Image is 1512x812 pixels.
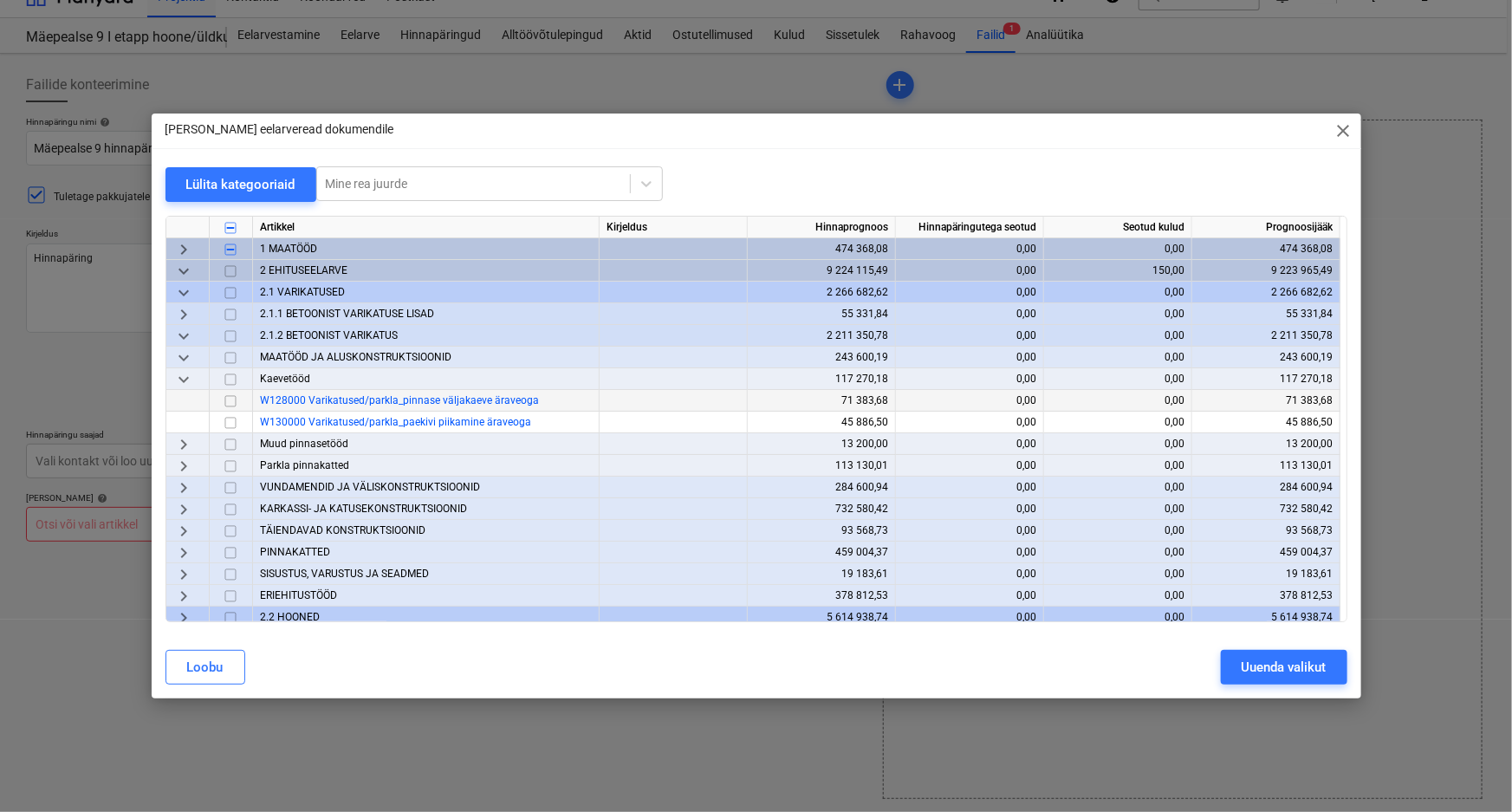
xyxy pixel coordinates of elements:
[1044,217,1192,238] div: Seotud kulud
[1051,260,1184,282] div: 150,00
[165,120,394,139] p: [PERSON_NAME] eelarveread dokumendile
[1199,585,1333,607] div: 378 812,53
[600,217,748,238] div: Kirjeldus
[903,347,1036,368] div: 0,00
[755,282,888,303] div: 2 266 682,62
[1199,542,1333,563] div: 459 004,37
[903,260,1036,282] div: 0,00
[173,477,194,498] span: keyboard_arrow_right
[1199,238,1333,260] div: 474 368,08
[1051,477,1184,498] div: 0,00
[173,326,194,347] span: keyboard_arrow_down
[755,433,888,455] div: 13 200,00
[903,238,1036,260] div: 0,00
[1051,455,1184,477] div: 0,00
[903,455,1036,477] div: 0,00
[187,656,224,679] div: Loobu
[755,477,888,498] div: 284 600,94
[260,524,425,536] span: TÄIENDAVAD KONSTRUKTSIOONID
[755,455,888,477] div: 113 130,01
[260,243,317,255] span: 1 MAATÖÖD
[1199,282,1333,303] div: 2 266 682,62
[173,261,194,282] span: keyboard_arrow_down
[173,304,194,325] span: keyboard_arrow_right
[260,308,434,320] span: 2.1.1 BETOONIST VARIKATUSE LISAD
[903,498,1036,520] div: 0,00
[260,286,345,298] span: 2.1 VARIKATUSED
[1051,563,1184,585] div: 0,00
[1199,433,1333,455] div: 13 200,00
[903,433,1036,455] div: 0,00
[755,368,888,390] div: 117 270,18
[1051,585,1184,607] div: 0,00
[1051,412,1184,433] div: 0,00
[755,520,888,542] div: 93 568,73
[260,416,531,428] a: W130000 Varikatused/parkla_paekivi piikamine äraveoga
[1199,455,1333,477] div: 113 130,01
[1199,368,1333,390] div: 117 270,18
[173,348,194,368] span: keyboard_arrow_down
[260,611,320,623] span: 2.2 HOONED
[1051,390,1184,412] div: 0,00
[1199,520,1333,542] div: 93 568,73
[903,325,1036,347] div: 0,00
[903,477,1036,498] div: 0,00
[1199,347,1333,368] div: 243 600,19
[260,394,539,406] span: W128000 Varikatused/parkla_pinnase väljakaeve äraveoga
[748,217,896,238] div: Hinnaprognoos
[173,239,194,260] span: keyboard_arrow_right
[1051,520,1184,542] div: 0,00
[755,347,888,368] div: 243 600,19
[903,412,1036,433] div: 0,00
[755,585,888,607] div: 378 812,53
[903,607,1036,628] div: 0,00
[903,282,1036,303] div: 0,00
[903,585,1036,607] div: 0,00
[260,589,337,601] span: ERIEHITUSTÖÖD
[173,542,194,563] span: keyboard_arrow_right
[165,650,245,685] button: Loobu
[1199,607,1333,628] div: 5 614 938,74
[1051,542,1184,563] div: 0,00
[165,167,316,202] button: Lülita kategooriaid
[1199,303,1333,325] div: 55 331,84
[1221,650,1347,685] button: Uuenda valikut
[896,217,1044,238] div: Hinnapäringutega seotud
[173,283,194,303] span: keyboard_arrow_down
[1051,325,1184,347] div: 0,00
[1199,260,1333,282] div: 9 223 965,49
[1334,120,1354,141] span: close
[755,607,888,628] div: 5 614 938,74
[1051,433,1184,455] div: 0,00
[755,563,888,585] div: 19 183,61
[173,521,194,542] span: keyboard_arrow_right
[260,546,330,558] span: PINNAKATTED
[1425,729,1512,812] iframe: Chat Widget
[1199,498,1333,520] div: 732 580,42
[253,217,600,238] div: Artikkel
[1051,238,1184,260] div: 0,00
[173,607,194,628] span: keyboard_arrow_right
[1051,282,1184,303] div: 0,00
[755,498,888,520] div: 732 580,42
[1199,412,1333,433] div: 45 886,50
[260,481,480,493] span: VUNDAMENDID JA VÄLISKONSTRUKTSIOONID
[260,568,429,580] span: SISUSTUS, VARUSTUS JA SEADMED
[903,303,1036,325] div: 0,00
[755,412,888,433] div: 45 886,50
[755,325,888,347] div: 2 211 350,78
[755,303,888,325] div: 55 331,84
[755,260,888,282] div: 9 224 115,49
[260,264,347,276] span: 2 EHITUSEELARVE
[260,329,398,341] span: 2.1.2 BETOONIST VARIKATUS
[260,351,451,363] span: MAATÖÖD JA ALUSKONSTRUKTSIOONID
[1051,303,1184,325] div: 0,00
[260,373,310,385] span: Kaevetööd
[755,542,888,563] div: 459 004,37
[1192,217,1340,238] div: Prognoosijääk
[903,520,1036,542] div: 0,00
[1051,368,1184,390] div: 0,00
[1199,563,1333,585] div: 19 183,61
